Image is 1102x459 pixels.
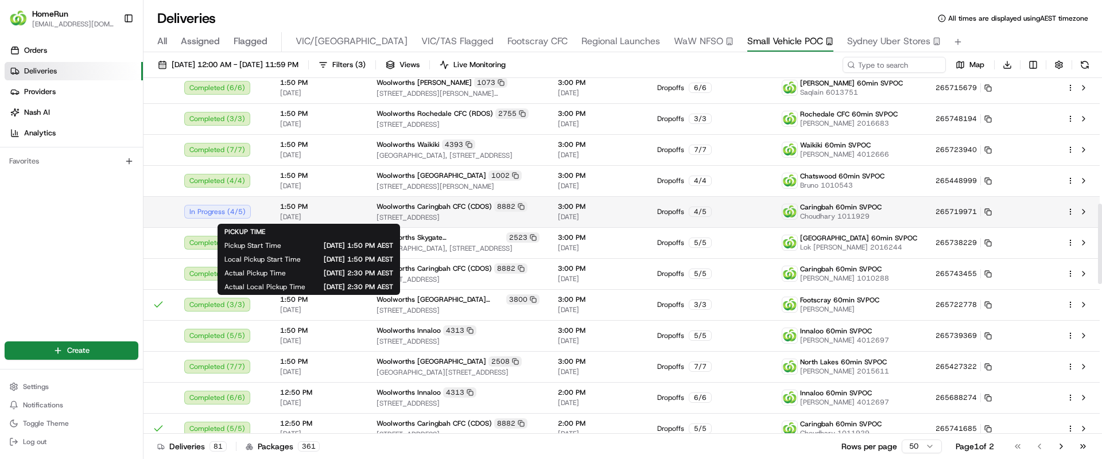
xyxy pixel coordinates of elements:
[800,79,903,88] span: [PERSON_NAME] 60min SVPOC
[7,252,92,273] a: 📗Knowledge Base
[5,379,138,395] button: Settings
[280,357,358,366] span: 1:50 PM
[377,89,540,98] span: [STREET_ADDRESS][PERSON_NAME][PERSON_NAME]
[11,149,77,158] div: Past conversations
[800,419,882,429] span: Caringbah 60min SVPOC
[800,88,903,97] span: Saqlain 6013751
[936,207,977,216] span: 265719971
[5,62,143,80] a: Deliveries
[377,357,486,366] span: Woolworths [GEOGRAPHIC_DATA]
[936,424,977,433] span: 265741685
[5,434,138,450] button: Log out
[936,207,992,216] button: 265719971
[224,255,301,264] span: Local Pickup Start Time
[157,9,216,28] h1: Deliveries
[5,152,138,170] div: Favorites
[558,357,639,366] span: 3:00 PM
[332,60,366,70] span: Filters
[936,238,992,247] button: 265738229
[936,145,977,154] span: 265723940
[36,209,93,218] span: [PERSON_NAME]
[377,368,540,377] span: [GEOGRAPHIC_DATA][STREET_ADDRESS]
[474,77,507,88] div: 1073
[108,256,184,268] span: API Documentation
[936,269,977,278] span: 265743455
[11,46,209,64] p: Welcome 👋
[157,34,167,48] span: All
[494,418,527,429] div: 8882
[280,398,358,407] span: [DATE]
[443,325,476,336] div: 4313
[32,20,114,29] span: [EMAIL_ADDRESS][DOMAIN_NAME]
[657,300,684,309] span: Dropoffs
[153,57,304,73] button: [DATE] 12:00 AM - [DATE] 11:59 PM
[300,241,393,250] span: [DATE] 1:50 PM AEST
[936,393,992,402] button: 265688274
[280,181,358,190] span: [DATE]
[377,244,540,253] span: [GEOGRAPHIC_DATA], [STREET_ADDRESS]
[5,341,138,360] button: Create
[800,119,898,128] span: [PERSON_NAME] 2016683
[800,203,882,212] span: Caringbah 60min SVPOC
[32,8,68,20] button: HomeRun
[936,83,977,92] span: 265715679
[782,142,797,157] img: ww.png
[506,232,540,243] div: 2523
[800,274,889,283] span: [PERSON_NAME] 1010288
[24,107,50,118] span: Nash AI
[304,269,393,278] span: [DATE] 2:30 PM AEST
[157,441,227,452] div: Deliveries
[280,429,358,438] span: [DATE]
[558,326,639,335] span: 3:00 PM
[442,139,475,150] div: 4393
[280,305,358,314] span: [DATE]
[689,330,712,341] div: 5 / 5
[782,328,797,343] img: ww.png
[224,241,281,250] span: Pickup Start Time
[800,388,872,398] span: Innaloo 60min SVPOC
[936,331,977,340] span: 265739369
[936,145,992,154] button: 265723940
[800,172,884,181] span: Chatswood 60min SVPOC
[674,34,723,48] span: WaW NFSO
[377,140,440,149] span: Woolworths Waikiki
[800,336,889,345] span: [PERSON_NAME] 4012697
[558,202,639,211] span: 3:00 PM
[280,88,358,98] span: [DATE]
[558,181,639,190] span: [DATE]
[195,113,209,127] button: Start new chat
[657,238,684,247] span: Dropoffs
[377,233,504,242] span: Woolworths Skygate ([GEOGRAPHIC_DATA])
[936,362,977,371] span: 265427322
[747,34,823,48] span: Small Vehicle POC
[488,170,522,181] div: 1002
[936,176,992,185] button: 265448999
[800,243,917,252] span: Lok [PERSON_NAME] 2016244
[5,41,143,60] a: Orders
[178,147,209,161] button: See all
[507,34,568,48] span: Footscray CFC
[657,269,684,278] span: Dropoffs
[95,209,99,218] span: •
[657,83,684,92] span: Dropoffs
[319,255,393,264] span: [DATE] 1:50 PM AEST
[9,9,28,28] img: HomeRun
[377,295,504,304] span: Woolworths [GEOGRAPHIC_DATA] (VDOS)
[800,398,889,407] span: [PERSON_NAME] 4012697
[782,266,797,281] img: ww.png
[280,78,358,87] span: 1:50 PM
[657,145,684,154] span: Dropoffs
[558,233,639,242] span: 3:00 PM
[936,331,992,340] button: 265739369
[558,243,639,252] span: [DATE]
[114,285,139,293] span: Pylon
[377,202,492,211] span: Woolworths Caringbah CFC (CDOS)
[280,150,358,160] span: [DATE]
[800,212,882,221] span: Choudhary 1011929
[689,423,712,434] div: 5 / 5
[689,145,712,155] div: 7 / 7
[558,264,639,273] span: 3:00 PM
[956,441,994,452] div: Page 1 of 2
[800,429,882,438] span: Choudhary 1011929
